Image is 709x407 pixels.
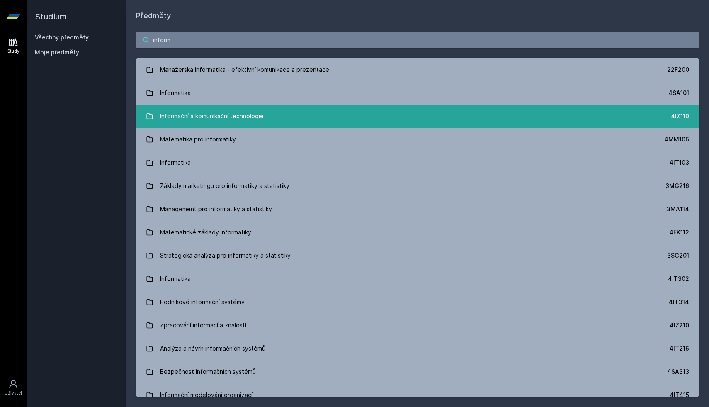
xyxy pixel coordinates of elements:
[665,182,689,190] div: 3MG216
[160,387,253,403] div: Informační modelování organizací
[160,61,329,78] div: Manažerská informatika - efektivní komunikace a prezentace
[670,321,689,329] div: 4IZ210
[160,154,191,171] div: Informatika
[160,201,272,217] div: Management pro informatiky a statistiky
[664,135,689,144] div: 4MM106
[160,317,246,334] div: Zpracování informací a znalostí
[667,66,689,74] div: 22F200
[136,244,699,267] a: Strategická analýza pro informatiky a statistiky 3SG201
[160,271,191,287] div: Informatika
[136,290,699,314] a: Podnikové informační systémy 4IT314
[136,10,699,22] h1: Předměty
[136,314,699,337] a: Zpracování informací a znalostí 4IZ210
[136,81,699,105] a: Informatika 4SA101
[136,105,699,128] a: Informační a komunikační technologie 4IZ110
[160,247,291,264] div: Strategická analýza pro informatiky a statistiky
[669,298,689,306] div: 4IT314
[671,112,689,120] div: 4IZ110
[136,128,699,151] a: Matematika pro informatiky 4MM106
[2,375,25,400] a: Uživatel
[160,85,191,101] div: Informatika
[160,294,245,310] div: Podnikové informační systémy
[668,275,689,283] div: 4IT302
[136,58,699,81] a: Manažerská informatika - efektivní komunikace a prezentace 22F200
[667,368,689,376] div: 4SA313
[667,251,689,260] div: 3SG201
[5,390,22,396] div: Uživatel
[160,178,289,194] div: Základy marketingu pro informatiky a statistiky
[669,344,689,353] div: 4IT216
[2,33,25,58] a: Study
[136,267,699,290] a: Informatika 4IT302
[136,174,699,197] a: Základy marketingu pro informatiky a statistiky 3MG216
[669,228,689,236] div: 4EK112
[160,224,251,241] div: Matematické základy informatiky
[136,221,699,244] a: Matematické základy informatiky 4EK112
[160,363,256,380] div: Bezpečnost informačních systémů
[667,205,689,213] div: 3MA114
[669,158,689,167] div: 4IT103
[35,34,89,41] a: Všechny předměty
[136,197,699,221] a: Management pro informatiky a statistiky 3MA114
[670,391,689,399] div: 4IT415
[136,32,699,48] input: Název nebo ident předmětu…
[136,383,699,407] a: Informační modelování organizací 4IT415
[35,48,79,56] span: Moje předměty
[136,360,699,383] a: Bezpečnost informačních systémů 4SA313
[668,89,689,97] div: 4SA101
[160,340,265,357] div: Analýza a návrh informačních systémů
[136,151,699,174] a: Informatika 4IT103
[160,131,236,148] div: Matematika pro informatiky
[136,337,699,360] a: Analýza a návrh informačních systémů 4IT216
[160,108,264,124] div: Informační a komunikační technologie
[7,48,19,54] div: Study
